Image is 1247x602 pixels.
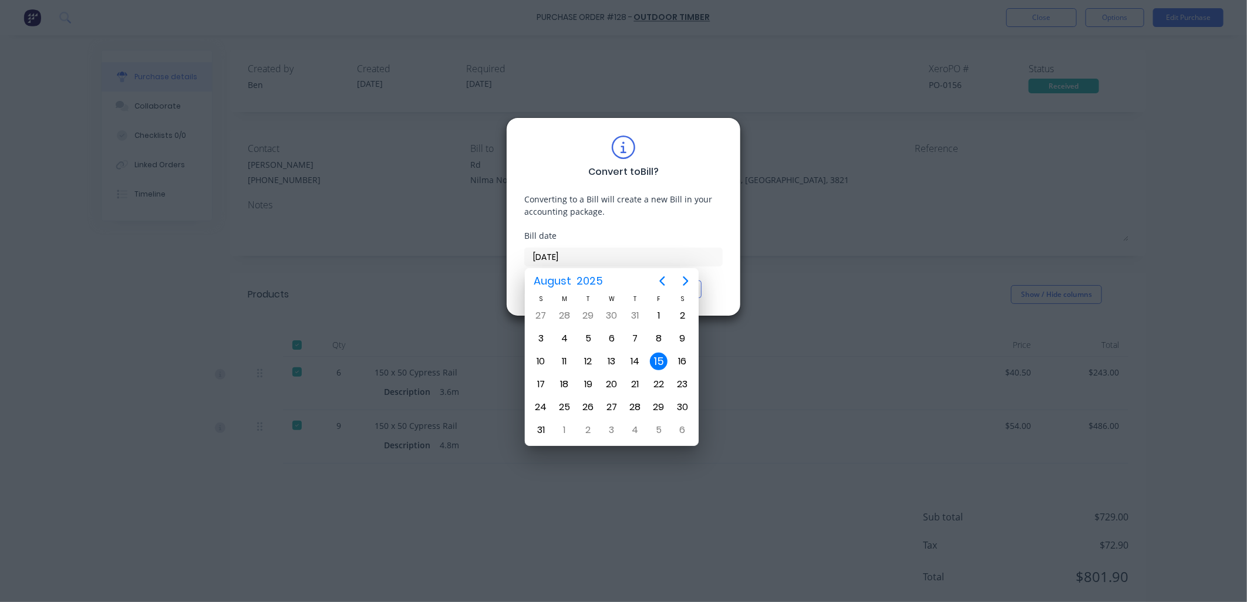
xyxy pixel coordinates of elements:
div: Wednesday, August 6, 2025 [603,330,621,347]
div: Tuesday, August 26, 2025 [579,398,597,416]
div: Sunday, August 3, 2025 [532,330,550,347]
div: Saturday, August 9, 2025 [673,330,691,347]
div: Saturday, August 23, 2025 [673,376,691,393]
span: August [531,270,574,292]
div: Saturday, August 2, 2025 [673,307,691,324]
div: Tuesday, September 2, 2025 [579,421,597,439]
div: Tuesday, August 19, 2025 [579,376,597,393]
div: Sunday, August 17, 2025 [532,376,550,393]
div: Converting to a Bill will create a new Bill in your accounting package. [524,193,723,218]
div: Friday, August 1, 2025 [650,307,668,324]
div: Thursday, August 21, 2025 [626,376,644,393]
div: Saturday, September 6, 2025 [673,421,691,439]
div: S [670,294,694,304]
div: Wednesday, September 3, 2025 [603,421,621,439]
div: Thursday, August 7, 2025 [626,330,644,347]
div: Sunday, August 24, 2025 [532,398,550,416]
div: Tuesday, July 29, 2025 [579,307,597,324]
div: F [647,294,670,304]
div: Wednesday, August 27, 2025 [603,398,621,416]
div: Saturday, August 30, 2025 [673,398,691,416]
div: Monday, August 18, 2025 [556,376,574,393]
div: Wednesday, July 30, 2025 [603,307,621,324]
div: Monday, August 25, 2025 [556,398,574,416]
div: Monday, July 28, 2025 [556,307,574,324]
div: S [529,294,552,304]
div: Thursday, July 31, 2025 [626,307,644,324]
div: Thursday, August 14, 2025 [626,353,644,370]
div: Sunday, August 10, 2025 [532,353,550,370]
span: 2025 [574,270,605,292]
div: Tuesday, August 12, 2025 [579,353,597,370]
div: Friday, September 5, 2025 [650,421,668,439]
div: Today, Friday, August 15, 2025 [650,353,668,370]
div: Saturday, August 16, 2025 [673,353,691,370]
div: Monday, August 11, 2025 [556,353,574,370]
div: Monday, September 1, 2025 [556,421,574,439]
div: Monday, August 4, 2025 [556,330,574,347]
div: W [600,294,623,304]
div: Friday, August 8, 2025 [650,330,668,347]
div: Thursday, September 4, 2025 [626,421,644,439]
button: August2025 [526,270,610,292]
div: Wednesday, August 13, 2025 [603,353,621,370]
div: T [577,294,600,304]
div: Convert to Bill ? [588,165,659,179]
div: Sunday, August 31, 2025 [532,421,550,439]
div: M [553,294,577,304]
div: Friday, August 22, 2025 [650,376,668,393]
button: Next page [674,269,697,293]
div: Bill date [524,229,723,242]
div: Sunday, July 27, 2025 [532,307,550,324]
button: Previous page [651,269,674,293]
div: Tuesday, August 5, 2025 [579,330,597,347]
div: Friday, August 29, 2025 [650,398,668,416]
div: Wednesday, August 20, 2025 [603,376,621,393]
div: Thursday, August 28, 2025 [626,398,644,416]
div: T [623,294,647,304]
